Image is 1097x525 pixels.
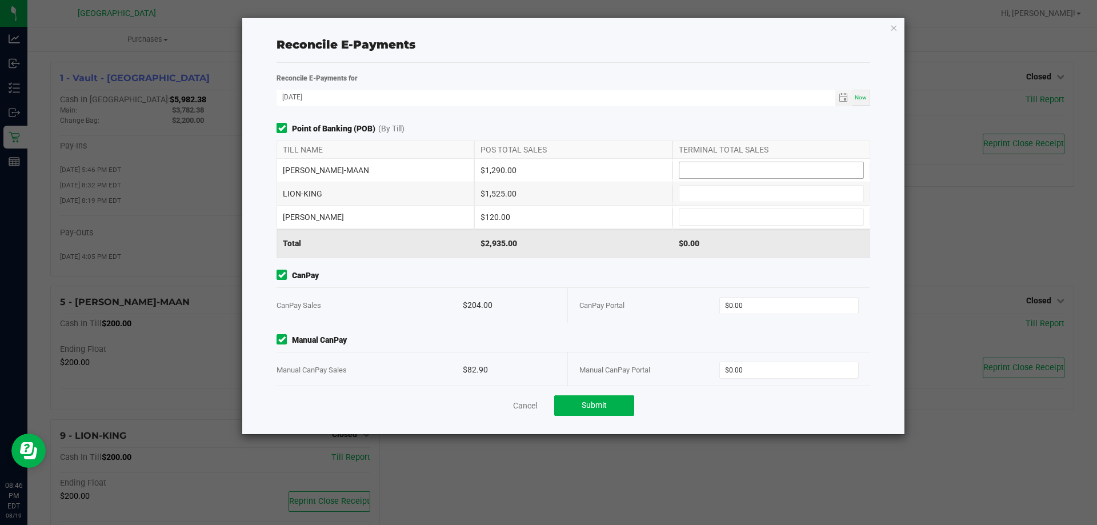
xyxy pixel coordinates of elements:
span: CanPay Portal [579,301,624,310]
div: $204.00 [463,288,556,323]
div: $82.90 [463,352,556,387]
input: Date [277,90,835,104]
div: LION-KING [277,182,474,205]
a: Cancel [513,400,537,411]
div: TERMINAL TOTAL SALES [672,141,870,158]
strong: Reconcile E-Payments for [277,74,358,82]
form-toggle: Include in reconciliation [277,123,292,135]
div: $1,525.00 [474,182,672,205]
div: [PERSON_NAME]-MAAN [277,159,474,182]
span: (By Till) [378,123,405,135]
strong: Point of Banking (POB) [292,123,375,135]
span: CanPay Sales [277,301,321,310]
iframe: Resource center [11,434,46,468]
span: Now [855,94,867,101]
span: Manual CanPay Sales [277,366,347,374]
div: Reconcile E-Payments [277,36,870,53]
div: $1,290.00 [474,159,672,182]
div: TILL NAME [277,141,474,158]
div: $120.00 [474,206,672,229]
div: Total [277,229,474,258]
div: $2,935.00 [474,229,672,258]
span: Submit [582,400,607,410]
span: Manual CanPay Portal [579,366,650,374]
span: Toggle calendar [835,90,852,106]
form-toggle: Include in reconciliation [277,270,292,282]
button: Submit [554,395,634,416]
strong: CanPay [292,270,319,282]
form-toggle: Include in reconciliation [277,334,292,346]
div: POS TOTAL SALES [474,141,672,158]
strong: Manual CanPay [292,334,347,346]
div: $0.00 [672,229,870,258]
div: [PERSON_NAME] [277,206,474,229]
